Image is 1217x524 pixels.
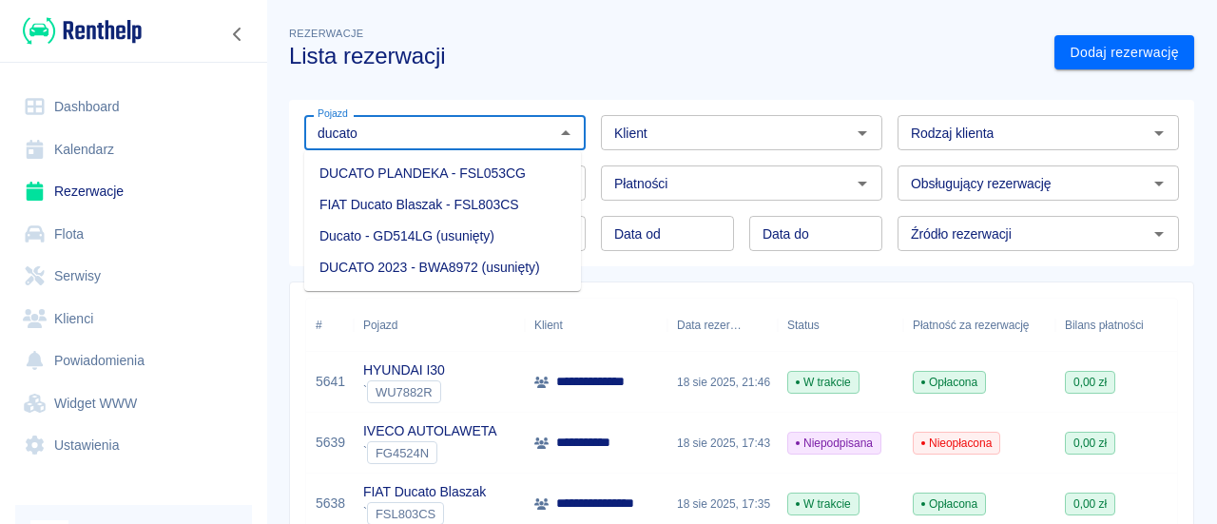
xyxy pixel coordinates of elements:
[787,299,820,352] div: Status
[368,446,436,460] span: FG4524N
[1054,35,1194,70] a: Dodaj rezerwację
[363,421,497,441] p: IVECO AUTOLAWETA
[788,435,880,452] span: Niepodpisana
[368,507,443,521] span: FSL803CS
[289,28,363,39] span: Rezerwacje
[316,494,345,514] a: 5638
[15,213,252,256] a: Flota
[1146,221,1172,247] button: Otwórz
[1146,170,1172,197] button: Otwórz
[15,86,252,128] a: Dashboard
[601,216,734,251] input: DD.MM.YYYY
[368,385,440,399] span: WU7882R
[304,252,581,283] li: DUCATO 2023 - BWA8972 (usunięty)
[23,15,142,47] img: Renthelp logo
[15,128,252,171] a: Kalendarz
[913,299,1030,352] div: Płatność za rezerwację
[552,120,579,146] button: Zamknij
[15,424,252,467] a: Ustawienia
[534,299,563,352] div: Klient
[354,299,525,352] div: Pojazd
[363,299,397,352] div: Pojazd
[749,216,882,251] input: DD.MM.YYYY
[304,158,581,189] li: DUCATO PLANDEKA - FSL053CG
[788,495,859,513] span: W trakcie
[903,299,1055,352] div: Płatność za rezerwację
[316,299,322,352] div: #
[742,312,768,339] button: Sort
[15,170,252,213] a: Rezerwacje
[1065,299,1144,352] div: Bilans płatności
[306,299,354,352] div: #
[363,482,486,502] p: FIAT Ducato Blaszak
[914,435,999,452] span: Nieopłacona
[1146,120,1172,146] button: Otwórz
[1066,435,1114,452] span: 0,00 zł
[318,107,348,121] label: Pojazd
[223,22,252,47] button: Zwiń nawigację
[849,170,876,197] button: Otwórz
[15,382,252,425] a: Widget WWW
[914,495,985,513] span: Opłacona
[15,340,252,382] a: Powiadomienia
[304,189,581,221] li: FIAT Ducato Blaszak - FSL803CS
[525,299,667,352] div: Klient
[667,299,778,352] div: Data rezerwacji
[677,299,742,352] div: Data rezerwacji
[1066,495,1114,513] span: 0,00 zł
[304,221,581,252] li: Ducato - GD514LG (usunięty)
[1066,374,1114,391] span: 0,00 zł
[15,255,252,298] a: Serwisy
[316,433,345,453] a: 5639
[1055,299,1181,352] div: Bilans płatności
[914,374,985,391] span: Opłacona
[363,360,445,380] p: HYUNDAI I30
[15,298,252,340] a: Klienci
[363,441,497,464] div: `
[778,299,903,352] div: Status
[316,372,345,392] a: 5641
[788,374,859,391] span: W trakcie
[363,380,445,403] div: `
[15,15,142,47] a: Renthelp logo
[667,413,778,474] div: 18 sie 2025, 17:43
[289,43,1039,69] h3: Lista rezerwacji
[667,352,778,413] div: 18 sie 2025, 21:46
[849,120,876,146] button: Otwórz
